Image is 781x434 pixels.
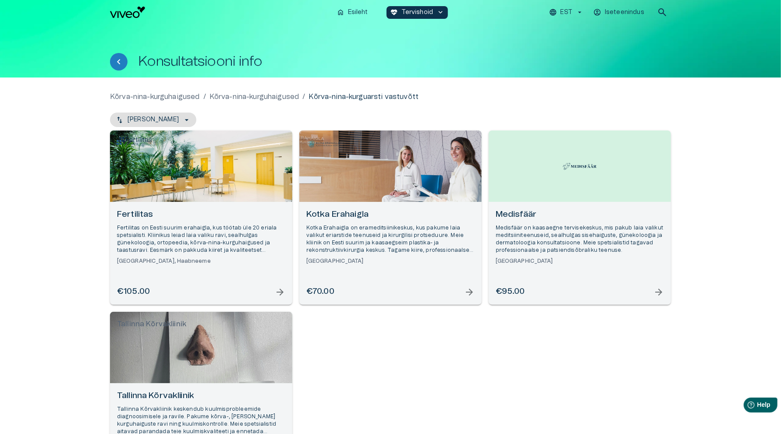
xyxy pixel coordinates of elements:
[117,258,285,265] h6: [GEOGRAPHIC_DATA], Haabneeme
[110,312,292,336] p: Tallinna Kõrvakliinik
[390,8,398,16] span: ecg_heart
[657,7,667,18] span: search
[496,224,664,254] p: Medisfäär on kaasaegne tervisekeskus, mis pakub laia valikut meditsiiniteenuseid, sealhulgas sise...
[464,287,475,297] span: arrow_forward
[387,6,448,19] button: ecg_heartTervishoidkeyboard_arrow_down
[275,287,285,297] span: arrow_forward
[203,92,206,102] p: /
[110,113,196,127] button: [PERSON_NAME]
[299,131,482,305] a: Open selected supplier available booking dates
[306,286,334,298] h6: €70.00
[437,8,444,16] span: keyboard_arrow_down
[110,7,330,18] a: Navigate to homepage
[337,8,344,16] span: home
[306,224,475,254] p: Kotka Erahaigla on erameditsiinikeskus, kus pakume laia valikut eriarstide teenuseid ja kirurgili...
[401,8,433,17] p: Tervishoid
[209,92,299,102] a: Kõrva-nina-kurguhaigused
[306,137,341,151] img: Kotka Erahaigla logo
[306,258,475,265] h6: [GEOGRAPHIC_DATA]
[117,137,152,145] img: Fertilitas logo
[110,92,200,102] a: Kõrva-nina-kurguhaigused
[562,162,597,170] img: Medisfäär logo
[653,287,664,297] span: arrow_forward
[496,258,664,265] h6: [GEOGRAPHIC_DATA]
[306,209,475,221] h6: Kotka Erahaigla
[592,6,646,19] button: Iseteenindus
[653,4,671,21] button: open search modal
[348,8,368,17] p: Esileht
[489,131,671,305] a: Open selected supplier available booking dates
[117,224,285,254] p: Fertilitas on Eesti suurim erahaigla, kus töötab üle 20 eriala spetsialisti. Kliinikus leiad laia...
[110,53,128,71] button: Tagasi
[117,390,285,402] h6: Tallinna Kõrvakliinik
[128,115,179,124] p: [PERSON_NAME]
[309,92,419,102] p: Kõrva-nina-kurguarsti vastuvõtt
[333,6,373,19] button: homeEsileht
[496,286,525,298] h6: €95.00
[117,286,150,298] h6: €105.00
[605,8,644,17] p: Iseteenindus
[117,209,285,221] h6: Fertilitas
[713,394,781,419] iframe: Help widget launcher
[110,131,292,305] a: Open selected supplier available booking dates
[138,54,263,69] h1: Konsultatsiooni info
[548,6,585,19] button: EST
[496,209,664,221] h6: Medisfäär
[302,92,305,102] p: /
[561,8,572,17] p: EST
[110,7,145,18] img: Viveo logo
